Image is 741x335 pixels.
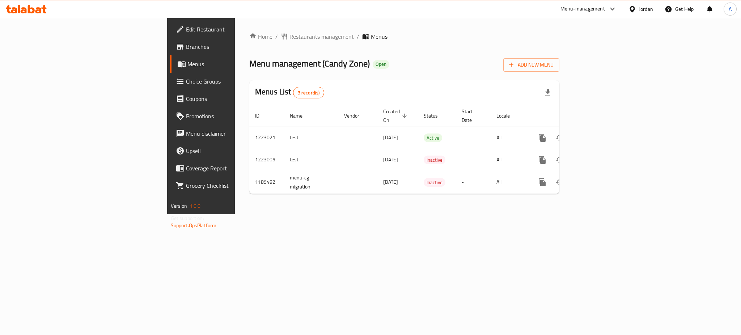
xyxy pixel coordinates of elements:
a: Choice Groups [170,73,291,90]
span: ID [255,111,269,120]
a: Coverage Report [170,160,291,177]
span: Locale [496,111,519,120]
span: Menus [371,32,388,41]
span: [DATE] [383,133,398,142]
button: Change Status [551,174,568,191]
a: Promotions [170,107,291,125]
span: 1.0.0 [190,201,201,211]
td: - [456,149,491,171]
span: [DATE] [383,155,398,164]
span: Version: [171,201,189,211]
a: Menus [170,55,291,73]
span: Inactive [424,178,445,187]
div: Jordan [639,5,653,13]
td: All [491,149,528,171]
li: / [357,32,359,41]
button: more [534,129,551,147]
span: Open [373,61,389,67]
h2: Menus List [255,86,324,98]
span: Menu management ( Candy Zone ) [249,55,370,72]
span: A [729,5,732,13]
button: more [534,174,551,191]
td: test [284,127,338,149]
span: Grocery Checklist [186,181,285,190]
span: [DATE] [383,177,398,187]
span: Active [424,134,442,142]
div: Inactive [424,156,445,164]
span: Name [290,111,312,120]
div: Open [373,60,389,69]
div: Total records count [293,87,325,98]
td: - [456,127,491,149]
a: Restaurants management [281,32,354,41]
span: Vendor [344,111,369,120]
a: Grocery Checklist [170,177,291,194]
div: Menu-management [560,5,605,13]
span: Branches [186,42,285,51]
table: enhanced table [249,105,609,194]
span: Inactive [424,156,445,164]
span: Edit Restaurant [186,25,285,34]
td: All [491,127,528,149]
a: Edit Restaurant [170,21,291,38]
span: Get support on: [171,213,204,223]
span: Created On [383,107,409,124]
span: Status [424,111,447,120]
span: Menus [187,60,285,68]
span: Promotions [186,112,285,120]
td: - [456,171,491,194]
th: Actions [528,105,609,127]
span: Restaurants management [289,32,354,41]
td: menu-cg migration [284,171,338,194]
a: Menu disclaimer [170,125,291,142]
button: Add New Menu [503,58,559,72]
td: All [491,171,528,194]
td: test [284,149,338,171]
a: Support.OpsPlatform [171,221,217,230]
nav: breadcrumb [249,32,559,41]
a: Upsell [170,142,291,160]
div: Export file [539,84,556,101]
span: Choice Groups [186,77,285,86]
span: 3 record(s) [293,89,324,96]
span: Coverage Report [186,164,285,173]
a: Branches [170,38,291,55]
div: Active [424,133,442,142]
button: Change Status [551,129,568,147]
span: Coupons [186,94,285,103]
button: more [534,151,551,169]
button: Change Status [551,151,568,169]
a: Coupons [170,90,291,107]
span: Add New Menu [509,60,554,69]
span: Start Date [462,107,482,124]
span: Menu disclaimer [186,129,285,138]
span: Upsell [186,147,285,155]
